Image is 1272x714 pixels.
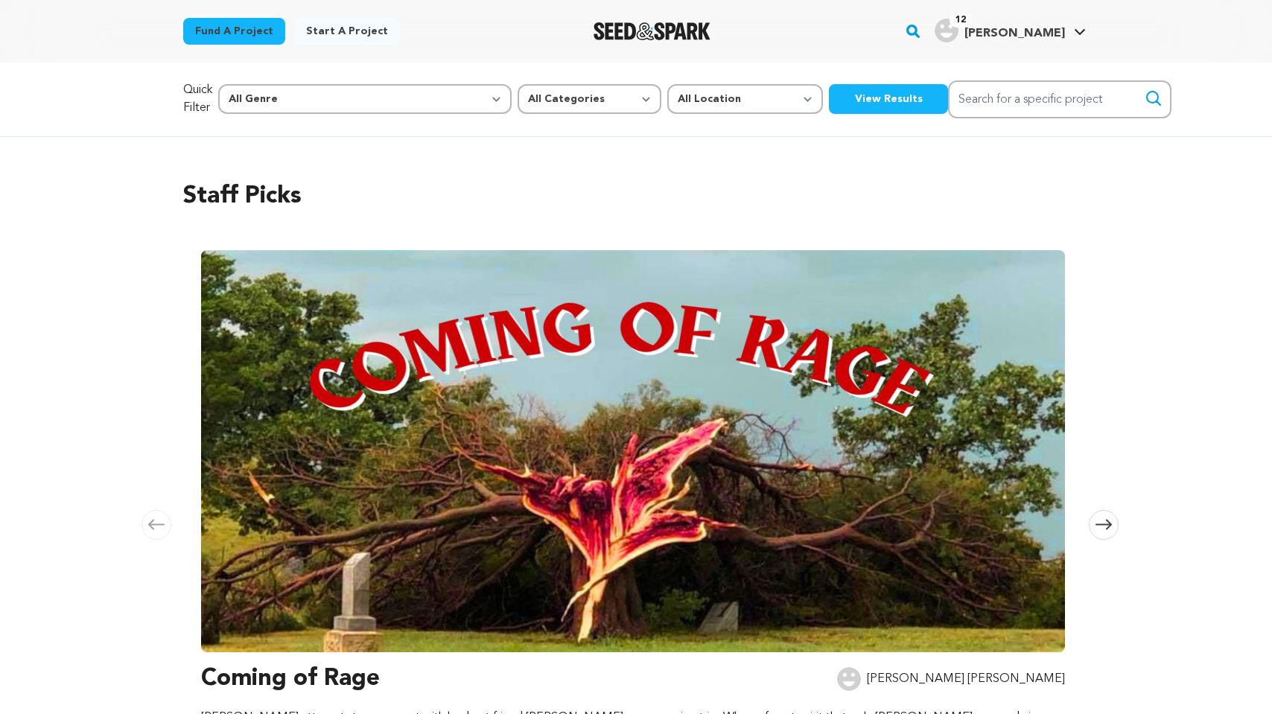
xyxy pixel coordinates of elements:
[829,84,948,114] button: View Results
[183,18,285,45] a: Fund a project
[201,661,380,697] h3: Coming of Rage
[935,19,1065,42] div: Tara B.'s Profile
[948,80,1171,118] input: Search for a specific project
[964,28,1065,39] span: [PERSON_NAME]
[594,22,710,40] a: Seed&Spark Homepage
[183,179,1089,214] h2: Staff Picks
[594,22,710,40] img: Seed&Spark Logo Dark Mode
[935,19,958,42] img: user.png
[294,18,400,45] a: Start a project
[932,16,1089,47] span: Tara B.'s Profile
[837,667,861,691] img: user.png
[932,16,1089,42] a: Tara B.'s Profile
[950,13,972,28] span: 12
[183,81,212,117] p: Quick Filter
[867,670,1065,688] p: [PERSON_NAME] [PERSON_NAME]
[201,250,1065,652] img: Coming of Rage image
